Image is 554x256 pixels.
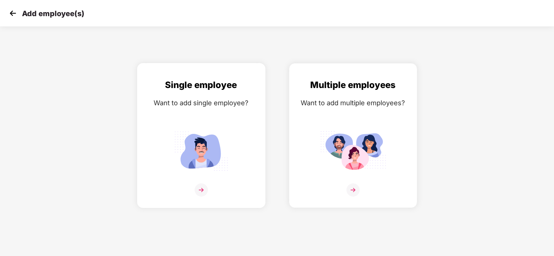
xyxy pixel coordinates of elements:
[168,128,234,174] img: svg+xml;base64,PHN2ZyB4bWxucz0iaHR0cDovL3d3dy53My5vcmcvMjAwMC9zdmciIGlkPSJTaW5nbGVfZW1wbG95ZWUiIH...
[320,128,386,174] img: svg+xml;base64,PHN2ZyB4bWxucz0iaHR0cDovL3d3dy53My5vcmcvMjAwMC9zdmciIGlkPSJNdWx0aXBsZV9lbXBsb3llZS...
[297,78,410,92] div: Multiple employees
[346,183,360,197] img: svg+xml;base64,PHN2ZyB4bWxucz0iaHR0cDovL3d3dy53My5vcmcvMjAwMC9zdmciIHdpZHRoPSIzNiIgaGVpZ2h0PSIzNi...
[195,183,208,197] img: svg+xml;base64,PHN2ZyB4bWxucz0iaHR0cDovL3d3dy53My5vcmcvMjAwMC9zdmciIHdpZHRoPSIzNiIgaGVpZ2h0PSIzNi...
[22,9,84,18] p: Add employee(s)
[145,78,258,92] div: Single employee
[145,98,258,108] div: Want to add single employee?
[297,98,410,108] div: Want to add multiple employees?
[7,8,18,19] img: svg+xml;base64,PHN2ZyB4bWxucz0iaHR0cDovL3d3dy53My5vcmcvMjAwMC9zdmciIHdpZHRoPSIzMCIgaGVpZ2h0PSIzMC...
